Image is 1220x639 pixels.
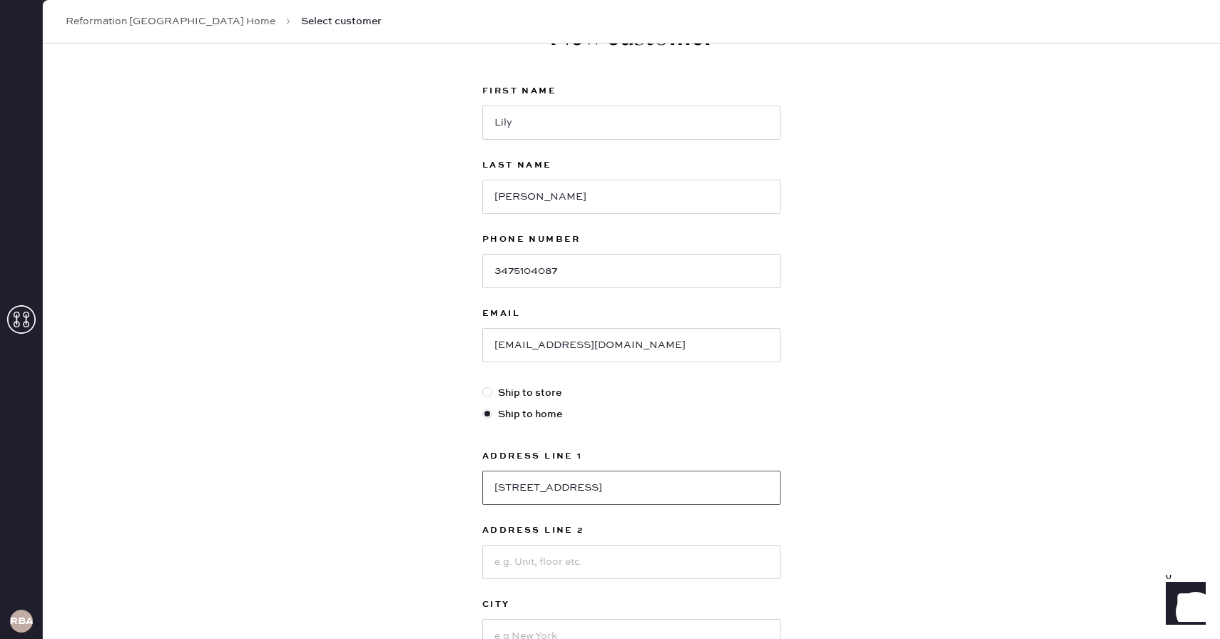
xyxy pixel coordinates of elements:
label: Email [482,305,781,322]
label: Address Line 1 [482,448,781,465]
input: e.g (XXX) XXXXXX [482,254,781,288]
label: Last Name [482,157,781,174]
input: e.g. Unit, floor etc. [482,545,781,579]
label: Ship to home [482,407,781,422]
label: First Name [482,83,781,100]
input: e.g. John [482,106,781,140]
input: e.g. Street address, P.O. box etc. [482,471,781,505]
a: Reformation [GEOGRAPHIC_DATA] Home [66,14,275,29]
h3: RBA [10,616,33,626]
label: City [482,596,781,613]
input: e.g. Doe [482,180,781,214]
span: Select customer [301,14,382,29]
label: Address Line 2 [482,522,781,539]
iframe: Front Chat [1152,575,1214,636]
label: Ship to store [482,385,781,401]
input: e.g. john@doe.com [482,328,781,362]
label: Phone Number [482,231,781,248]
